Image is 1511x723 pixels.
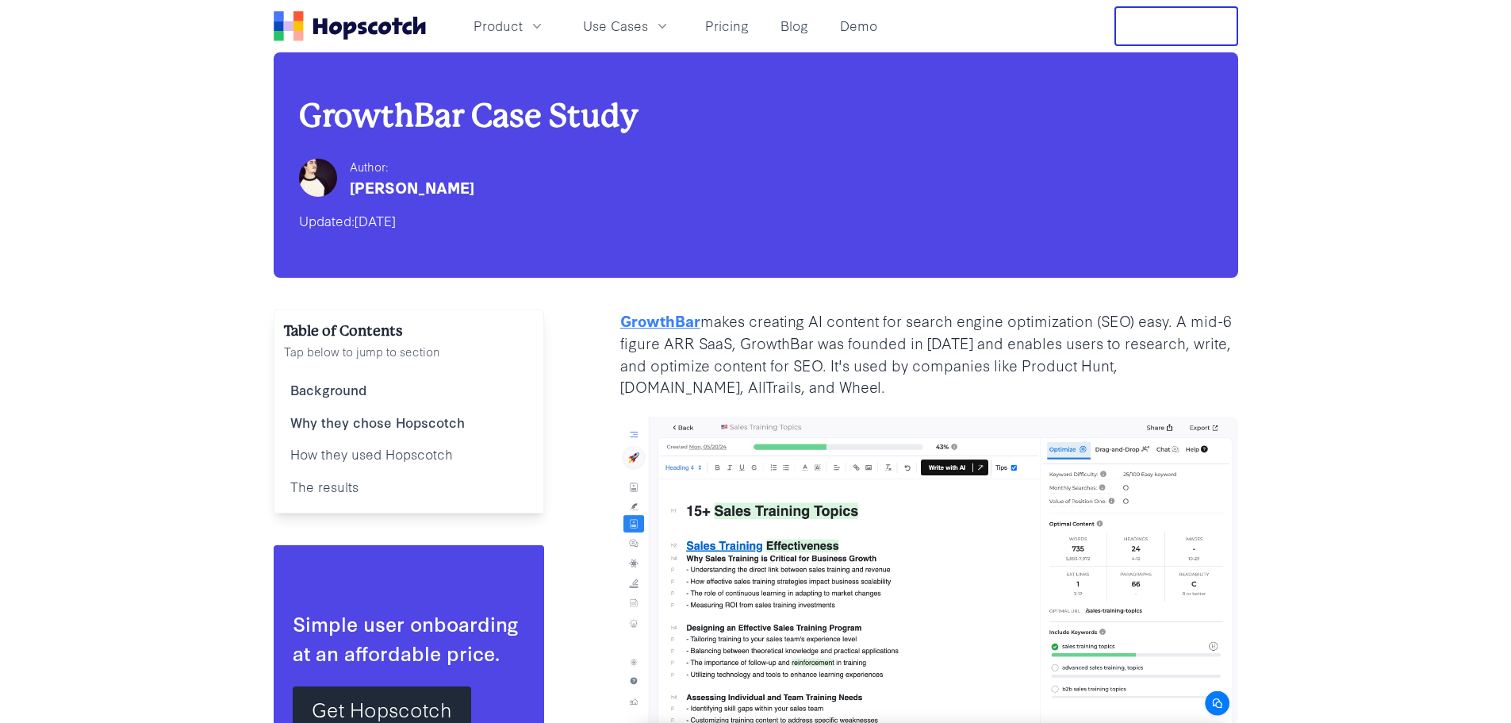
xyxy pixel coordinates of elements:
[290,380,366,398] b: Background
[299,159,337,197] img: Cam Sloan
[284,342,534,361] p: Tap below to jump to section
[299,97,1213,135] h1: GrowthBar Case Study
[290,413,465,431] b: Why they chose Hopscotch
[834,13,884,39] a: Demo
[284,374,534,406] a: Background
[464,13,554,39] button: Product
[293,609,525,667] div: Simple user onboarding at an affordable price.
[284,438,534,471] a: How they used Hopscotch
[620,310,700,331] a: GrowthBar
[583,16,648,36] span: Use Cases
[350,157,474,176] div: Author:
[573,13,680,39] button: Use Cases
[284,471,534,503] a: The results
[355,211,396,229] time: [DATE]
[699,13,755,39] a: Pricing
[299,208,1213,233] div: Updated:
[620,310,1238,398] p: makes creating AI content for search engine optimization (SEO) easy. A mid-6 figure ARR SaaS, Gro...
[1114,6,1238,46] button: Free Trial
[284,320,534,342] h2: Table of Contents
[350,176,474,198] div: [PERSON_NAME]
[284,406,534,439] a: Why they chose Hopscotch
[774,13,815,39] a: Blog
[274,11,426,41] a: Home
[474,16,523,36] span: Product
